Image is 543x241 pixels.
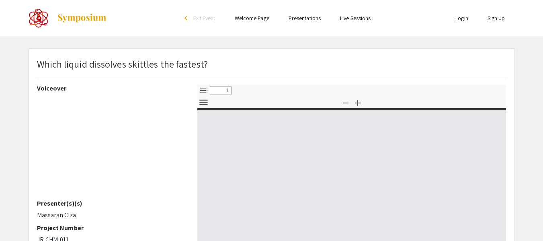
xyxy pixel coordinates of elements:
a: Live Sessions [340,14,371,22]
button: Zoom In [351,97,365,108]
a: Login [455,14,468,22]
a: Presentations [289,14,321,22]
span: Exit Event [193,14,215,22]
p: Massaran Ciza [37,210,185,220]
img: Symposium by ForagerOne [57,13,107,23]
p: Which liquid dissolves skittles the fastest? [37,57,208,71]
img: The 2022 CoorsTek Denver Metro Regional Science and Engineering Fair [29,8,49,28]
div: arrow_back_ios [184,16,189,21]
button: Zoom Out [339,97,352,108]
a: Welcome Page [235,14,269,22]
a: Sign Up [488,14,505,22]
button: Toggle Sidebar [197,84,211,96]
input: Page [210,86,232,95]
h2: Voiceover [37,84,185,92]
a: The 2022 CoorsTek Denver Metro Regional Science and Engineering Fair [29,8,107,28]
h2: Project Number [37,224,185,232]
button: Tools [197,97,211,108]
h2: Presenter(s)(s) [37,200,185,207]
